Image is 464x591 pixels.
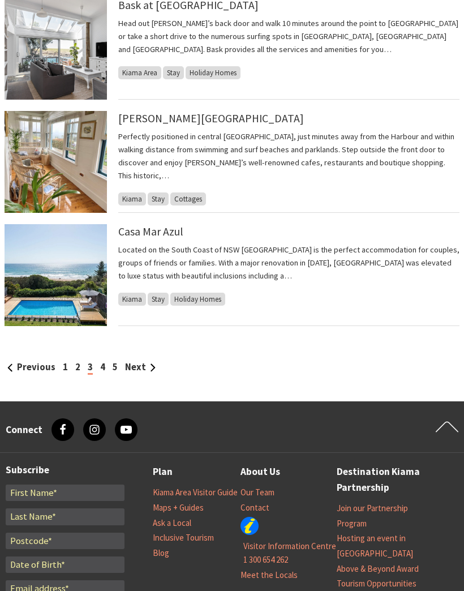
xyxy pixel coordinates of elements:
a: 1 300 654 262 [243,555,288,566]
a: Previous [7,362,55,374]
h3: Subscribe [6,465,124,477]
a: Our Team [240,487,274,499]
p: Located on the South Coast of NSW [GEOGRAPHIC_DATA] is the perfect accommodation for couples, gro... [118,244,459,283]
input: Last Name* [6,509,124,525]
p: Head out [PERSON_NAME]’s back door and walk 10 minutes around the point to [GEOGRAPHIC_DATA] or t... [118,18,459,57]
span: Holiday Homes [186,67,240,80]
p: Perfectly positioned in central [GEOGRAPHIC_DATA], just minutes away from the Harbour and within ... [118,131,459,183]
span: Kiama [118,293,146,306]
span: Stay [148,193,169,206]
span: Stay [163,67,184,80]
a: Join our Partnership Program [337,503,408,530]
a: Ask a Local [153,518,191,529]
span: Cottages [170,193,206,206]
a: [PERSON_NAME][GEOGRAPHIC_DATA] [118,112,304,126]
a: 2 [75,362,80,374]
a: Maps + Guides [153,503,204,514]
a: Inclusive Tourism [153,533,214,544]
a: Contact [240,503,269,514]
a: Destination Kiama Partnership [337,465,424,497]
a: Meet the Locals [240,570,298,581]
h3: Connect [6,425,42,436]
a: 5 [113,362,118,374]
a: Next [125,362,156,374]
span: 3 [88,362,93,375]
a: Hosting an event in [GEOGRAPHIC_DATA] [337,533,413,560]
span: Kiama Area [118,67,161,80]
a: Kiama Area Visitor Guide [153,487,238,499]
a: Casa Mar Azul [118,225,183,239]
span: Holiday Homes [170,293,225,306]
a: Above & Beyond Award [337,564,419,575]
img: Sun-room with views of Black Beach and the light house [5,112,107,213]
input: Postcode* [6,533,124,550]
input: Date of Birth* [6,557,124,573]
input: First Name* [6,485,124,502]
a: 1 [63,362,68,374]
a: Blog [153,548,169,559]
a: About Us [240,465,280,481]
span: Stay [148,293,169,306]
a: 4 [100,362,105,374]
a: Visitor Information Centre [243,541,336,553]
a: Plan [153,465,173,481]
span: Kiama [118,193,146,206]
